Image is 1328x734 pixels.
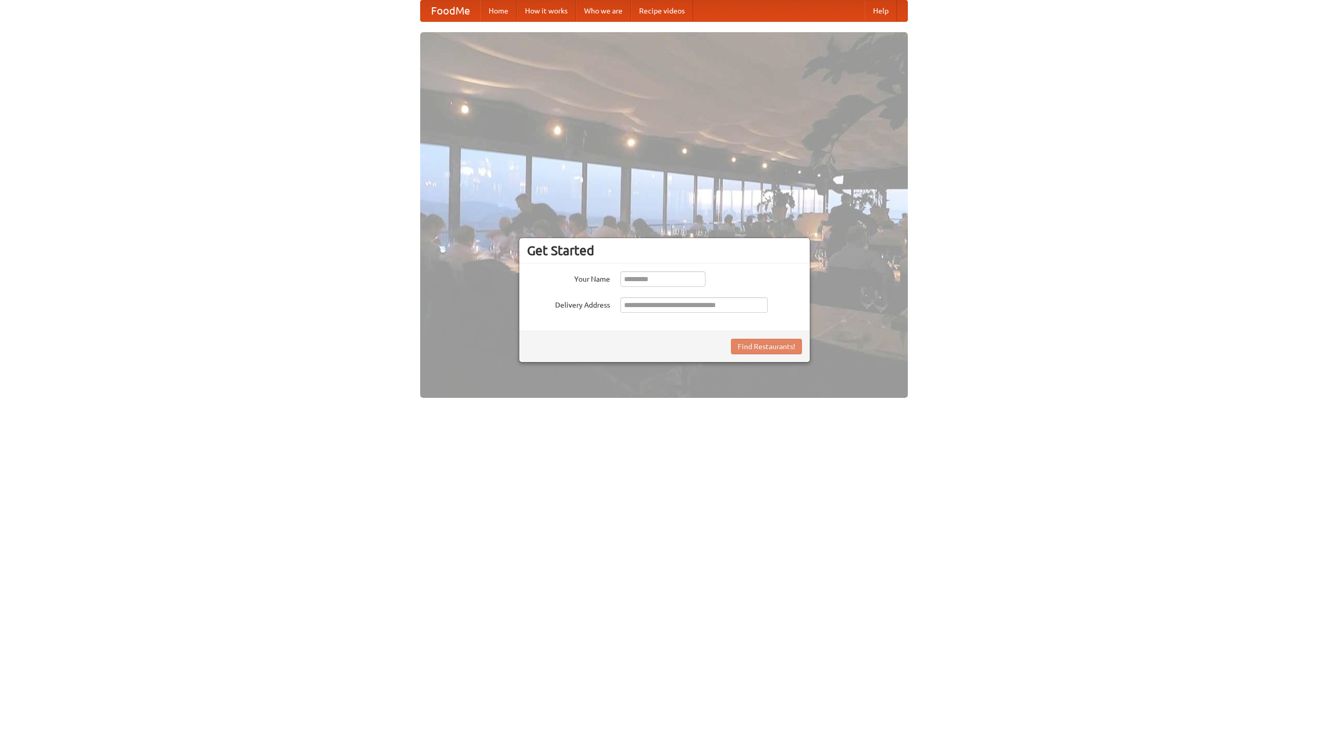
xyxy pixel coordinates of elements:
a: Recipe videos [631,1,693,21]
a: Who we are [576,1,631,21]
a: Home [480,1,517,21]
h3: Get Started [527,243,802,258]
a: How it works [517,1,576,21]
button: Find Restaurants! [731,339,802,354]
a: FoodMe [421,1,480,21]
label: Your Name [527,271,610,284]
label: Delivery Address [527,297,610,310]
a: Help [865,1,897,21]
